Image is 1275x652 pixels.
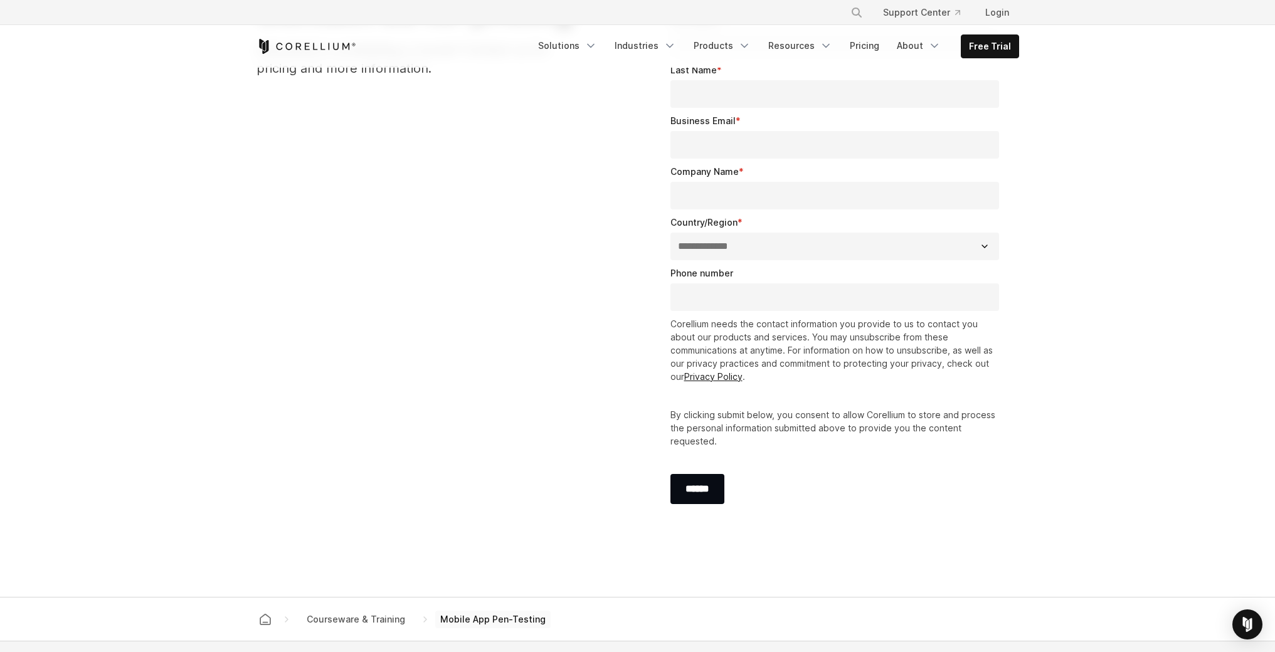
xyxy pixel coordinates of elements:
span: Courseware & Training [302,611,410,628]
p: By clicking submit below, you consent to allow Corellium to store and process the personal inform... [670,408,999,448]
a: Corellium Home [257,39,356,54]
span: Mobile App Pen-Testing [435,611,551,628]
button: Search [845,1,868,24]
span: Business Email [670,115,736,126]
a: Login [975,1,1019,24]
a: Privacy Policy [684,371,743,382]
a: Courseware & Training [297,608,415,631]
a: Pricing [842,34,887,57]
div: Open Intercom Messenger [1232,609,1262,639]
span: Last Name [670,65,717,75]
span: Company Name [670,166,739,177]
p: Corellium needs the contact information you provide to us to contact you about our products and s... [670,317,999,383]
span: Phone number [670,268,733,278]
a: Corellium home [254,611,277,628]
a: Products [686,34,758,57]
a: Free Trial [961,35,1018,58]
a: Industries [607,34,684,57]
a: Solutions [531,34,605,57]
span: Country/Region [670,217,738,228]
a: Support Center [873,1,970,24]
div: Navigation Menu [835,1,1019,24]
a: Resources [761,34,840,57]
a: About [889,34,948,57]
div: Navigation Menu [531,34,1019,58]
